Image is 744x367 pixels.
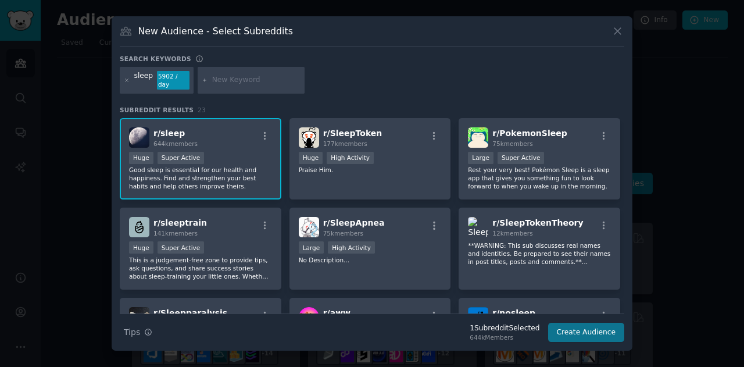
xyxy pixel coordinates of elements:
span: r/ PokemonSleep [492,129,567,138]
input: New Keyword [212,75,301,85]
div: Huge [129,152,153,164]
p: Good sleep is essential for our health and happiness. Find and strengthen your best habits and he... [129,166,272,190]
span: 644k members [153,140,198,147]
div: Huge [299,152,323,164]
span: 75k members [492,140,532,147]
p: This is a judgement-free zone to provide tips, ask questions, and share success stories about sle... [129,256,272,280]
img: sleeptrain [129,217,149,237]
div: Super Active [158,241,205,254]
span: r/ SleepToken [323,129,382,138]
span: r/ SleepTokenTheory [492,218,583,227]
img: sleep [129,127,149,148]
span: 141k members [153,230,198,237]
div: 5902 / day [157,71,189,90]
div: 644k Members [470,333,539,341]
img: nosleep [468,307,488,327]
div: Super Active [498,152,545,164]
img: SleepTokenTheory [468,217,488,237]
div: Huge [129,241,153,254]
span: r/ sleep [153,129,185,138]
span: r/ nosleep [492,308,535,318]
p: **WARNING: This sub discusses real names and identities. Be prepared to see their names in post t... [468,241,611,266]
p: Praise Him. [299,166,442,174]
div: High Activity [328,241,375,254]
div: Large [299,241,324,254]
span: 75k members [323,230,363,237]
span: Tips [124,326,140,339]
span: 23 [198,106,206,113]
img: PokemonSleep [468,127,488,148]
span: r/ aww [323,308,350,318]
div: 1 Subreddit Selected [470,323,539,334]
p: No Description... [299,256,442,264]
span: r/ sleeptrain [153,218,207,227]
img: aww [299,307,319,327]
img: Sleepparalysis [129,307,149,327]
div: High Activity [327,152,374,164]
h3: New Audience - Select Subreddits [138,25,293,37]
h3: Search keywords [120,55,191,63]
img: SleepToken [299,127,319,148]
button: Create Audience [548,323,625,343]
span: Subreddit Results [120,106,194,114]
span: 177k members [323,140,367,147]
p: Rest your very best! Pokémon Sleep is a sleep app that gives you something fun to look forward to... [468,166,611,190]
span: 12k members [492,230,532,237]
div: Super Active [158,152,205,164]
div: Large [468,152,493,164]
span: r/ SleepApnea [323,218,385,227]
img: SleepApnea [299,217,319,237]
button: Tips [120,322,156,343]
span: r/ Sleepparalysis [153,308,227,318]
div: sleep [134,71,153,90]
